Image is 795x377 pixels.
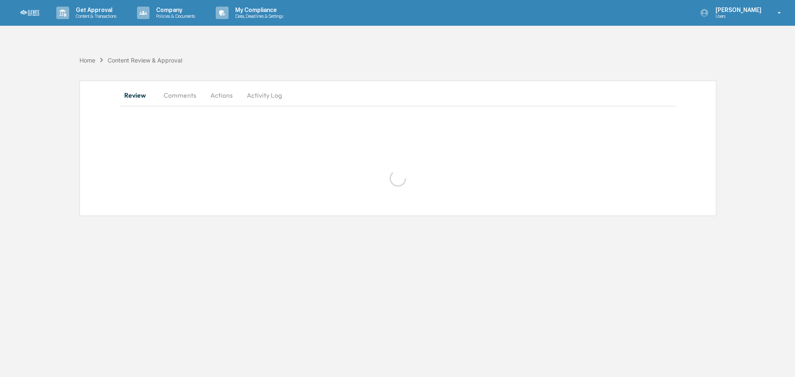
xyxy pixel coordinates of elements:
button: Actions [203,85,240,105]
button: Comments [157,85,203,105]
p: Company [149,7,199,13]
p: [PERSON_NAME] [709,7,766,13]
div: Home [79,57,95,64]
div: secondary tabs example [120,85,676,105]
p: Users [709,13,766,19]
button: Review [120,85,157,105]
div: Content Review & Approval [108,57,182,64]
img: logo [20,10,40,16]
p: Get Approval [69,7,120,13]
p: Content & Transactions [69,13,120,19]
p: Policies & Documents [149,13,199,19]
button: Activity Log [240,85,289,105]
p: Data, Deadlines & Settings [229,13,287,19]
p: My Compliance [229,7,287,13]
